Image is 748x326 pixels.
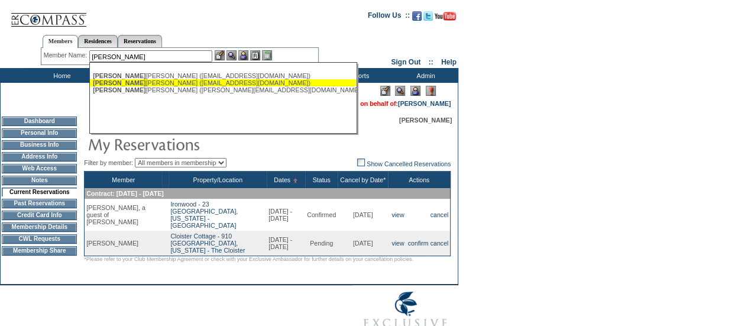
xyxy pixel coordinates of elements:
a: view [391,240,404,247]
img: Edit Mode [380,86,390,96]
td: Business Info [2,140,77,150]
img: Impersonate [238,50,248,60]
span: :: [429,58,433,66]
span: [PERSON_NAME] [93,86,145,93]
a: Subscribe to our YouTube Channel [435,15,456,22]
td: Confirmed [305,199,338,231]
img: Log Concern/Member Elevation [426,86,436,96]
a: Help [441,58,456,66]
a: Become our fan on Facebook [412,15,422,22]
td: Home [27,68,95,83]
td: Pending [305,231,338,256]
a: Cloister Cottage - 910[GEOGRAPHIC_DATA], [US_STATE] - The Cloister [170,233,245,254]
div: Member Name: [44,50,89,60]
img: Follow us on Twitter [423,11,433,21]
td: Current Reservations [2,188,77,196]
td: Dashboard [2,117,77,126]
td: [DATE] - [DATE] [267,199,305,231]
img: Subscribe to our YouTube Channel [435,12,456,21]
td: Personal Info [2,128,77,138]
td: CWL Requests [2,234,77,244]
img: b_edit.gif [215,50,225,60]
span: You are acting on behalf of: [315,100,451,107]
img: Compass Home [10,3,87,27]
span: *Please refer to your Club Membership Agreement or check with your Exclusive Ambassador for furth... [84,256,413,262]
img: b_calculator.gif [262,50,272,60]
span: [PERSON_NAME] [93,72,145,79]
a: Dates [274,176,290,183]
img: Impersonate [410,86,420,96]
img: Ascending [290,178,298,183]
span: [PERSON_NAME] [93,79,145,86]
a: [PERSON_NAME] [398,100,451,107]
td: Admin [390,68,458,83]
a: view [391,211,404,218]
div: [PERSON_NAME] ([EMAIL_ADDRESS][DOMAIN_NAME]) [93,79,353,86]
td: [DATE] [338,199,388,231]
td: [DATE] - [DATE] [267,231,305,256]
a: confirm [408,240,429,247]
td: Membership Details [2,222,77,232]
a: Show Cancelled Reservations [357,160,451,167]
td: [PERSON_NAME] [85,231,163,256]
img: View [226,50,237,60]
div: [PERSON_NAME] ([EMAIL_ADDRESS][DOMAIN_NAME]) [93,72,353,79]
td: Web Access [2,164,77,173]
a: cancel [430,240,448,247]
td: Membership Share [2,246,77,256]
a: Members [43,35,79,48]
span: Filter by member: [84,159,133,166]
a: Status [313,176,331,183]
a: Member [112,176,135,183]
td: Notes [2,176,77,185]
a: Residences [78,35,118,47]
td: Past Reservations [2,199,77,208]
img: pgTtlMyReservations.gif [88,132,324,156]
img: View Mode [395,86,405,96]
td: Address Info [2,152,77,162]
a: Ironwood - 23[GEOGRAPHIC_DATA], [US_STATE] - [GEOGRAPHIC_DATA] [170,201,238,229]
a: Property/Location [193,176,242,183]
span: [PERSON_NAME] [399,117,452,124]
img: Become our fan on Facebook [412,11,422,21]
img: Reservations [250,50,260,60]
span: Contract: [DATE] - [DATE] [86,190,163,197]
a: cancel [430,211,448,218]
a: Sign Out [391,58,420,66]
td: Credit Card Info [2,211,77,220]
img: chk_off.JPG [357,159,365,166]
td: [PERSON_NAME], a guest of [PERSON_NAME] [85,199,163,231]
th: Actions [388,172,451,189]
a: Cancel by Date* [340,176,386,183]
td: Follow Us :: [368,10,410,24]
div: [PERSON_NAME] ([PERSON_NAME][EMAIL_ADDRESS][DOMAIN_NAME]) [93,86,353,93]
td: [DATE] [338,231,388,256]
a: Reservations [118,35,162,47]
a: Follow us on Twitter [423,15,433,22]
